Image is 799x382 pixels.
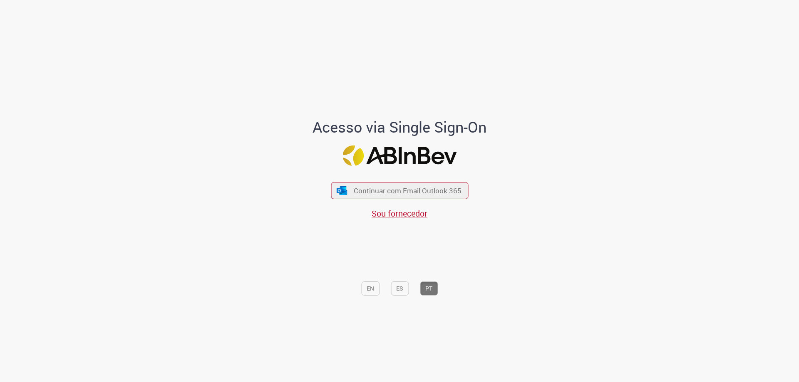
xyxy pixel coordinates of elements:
span: Continuar com Email Outlook 365 [354,186,462,195]
button: PT [420,281,438,296]
button: ícone Azure/Microsoft 360 Continuar com Email Outlook 365 [331,182,468,199]
img: ícone Azure/Microsoft 360 [336,186,348,195]
a: Sou fornecedor [372,208,427,219]
button: ES [391,281,409,296]
h1: Acesso via Single Sign-On [284,119,515,136]
img: Logo ABInBev [342,145,457,166]
button: EN [361,281,380,296]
